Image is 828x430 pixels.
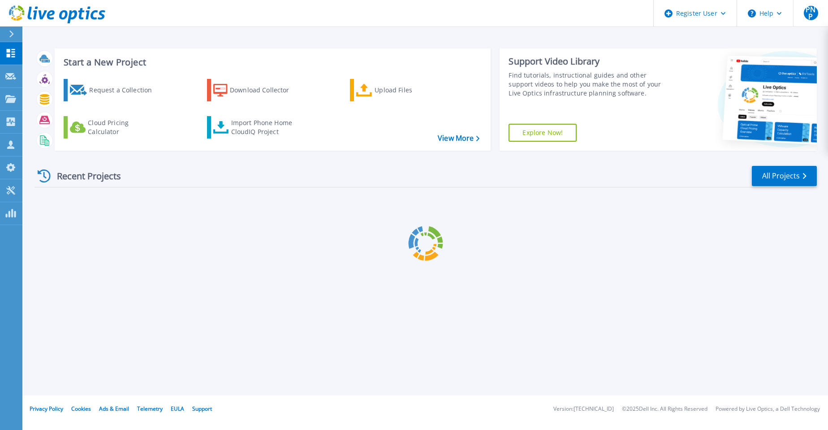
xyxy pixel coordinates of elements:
a: Telemetry [137,405,163,413]
h3: Start a New Project [64,57,479,67]
a: Cloud Pricing Calculator [64,116,164,139]
div: Cloud Pricing Calculator [88,118,160,136]
div: Recent Projects [34,165,133,187]
li: Version: [TECHNICAL_ID] [553,406,614,412]
a: Upload Files [350,79,450,101]
a: View More [438,134,479,143]
li: © 2025 Dell Inc. All Rights Reserved [622,406,707,412]
a: Ads & Email [99,405,129,413]
a: Privacy Policy [30,405,63,413]
div: Download Collector [230,81,302,99]
a: Cookies [71,405,91,413]
a: Support [192,405,212,413]
span: PNP [804,6,818,20]
div: Support Video Library [509,56,670,67]
a: Request a Collection [64,79,164,101]
li: Powered by Live Optics, a Dell Technology [716,406,820,412]
a: Explore Now! [509,124,577,142]
a: Download Collector [207,79,307,101]
a: All Projects [752,166,817,186]
a: EULA [171,405,184,413]
div: Request a Collection [89,81,161,99]
div: Upload Files [375,81,446,99]
div: Import Phone Home CloudIQ Project [231,118,301,136]
div: Find tutorials, instructional guides and other support videos to help you make the most of your L... [509,71,670,98]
